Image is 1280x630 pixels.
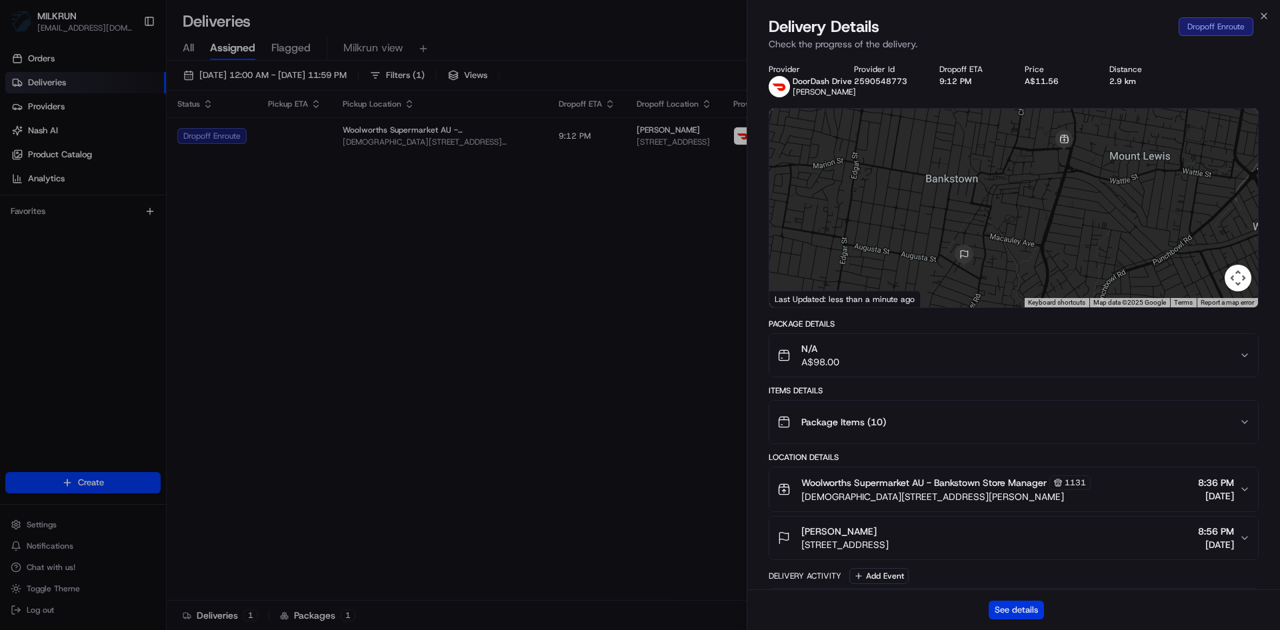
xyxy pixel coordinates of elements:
span: [STREET_ADDRESS] [801,538,889,551]
span: 1131 [1065,477,1086,488]
button: Package Items (10) [769,401,1258,443]
span: [DEMOGRAPHIC_DATA][STREET_ADDRESS][PERSON_NAME] [801,490,1091,503]
button: Add Event [849,568,909,584]
span: [DATE] [1198,489,1234,503]
div: Delivery Activity [769,571,841,581]
a: Open this area in Google Maps (opens a new window) [773,290,817,307]
img: doordash_logo_v2.png [769,76,790,97]
div: Last Updated: less than a minute ago [769,291,921,307]
span: [PERSON_NAME] [801,525,877,538]
span: 8:36 PM [1198,476,1234,489]
div: Distance [1109,64,1173,75]
div: Price [1025,64,1089,75]
div: 2.9 km [1109,76,1173,87]
span: Package Items ( 10 ) [801,415,886,429]
a: Terms [1174,299,1193,306]
div: Location Details [769,452,1259,463]
div: A$11.56 [1025,76,1089,87]
span: 8:56 PM [1198,525,1234,538]
button: [PERSON_NAME][STREET_ADDRESS]8:56 PM[DATE] [769,517,1258,559]
div: Items Details [769,385,1259,396]
div: Dropoff ETA [939,64,1003,75]
div: 9:12 PM [939,76,1003,87]
button: See details [989,601,1044,619]
span: Delivery Details [769,16,879,37]
span: A$98.00 [801,355,839,369]
span: DoorDash Drive [793,76,852,87]
span: [DATE] [1198,538,1234,551]
button: 2590548773 [854,76,907,87]
a: Report a map error [1201,299,1254,306]
span: Woolworths Supermarket AU - Bankstown Store Manager [801,476,1047,489]
button: Keyboard shortcuts [1028,298,1085,307]
div: Package Details [769,319,1259,329]
button: N/AA$98.00 [769,334,1258,377]
span: N/A [801,342,839,355]
button: Woolworths Supermarket AU - Bankstown Store Manager1131[DEMOGRAPHIC_DATA][STREET_ADDRESS][PERSON_... [769,467,1258,511]
div: Provider [769,64,833,75]
span: [PERSON_NAME] [793,87,856,97]
div: Provider Id [854,64,918,75]
p: Check the progress of the delivery. [769,37,1259,51]
button: Map camera controls [1225,265,1251,291]
span: Map data ©2025 Google [1093,299,1166,306]
img: Google [773,290,817,307]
